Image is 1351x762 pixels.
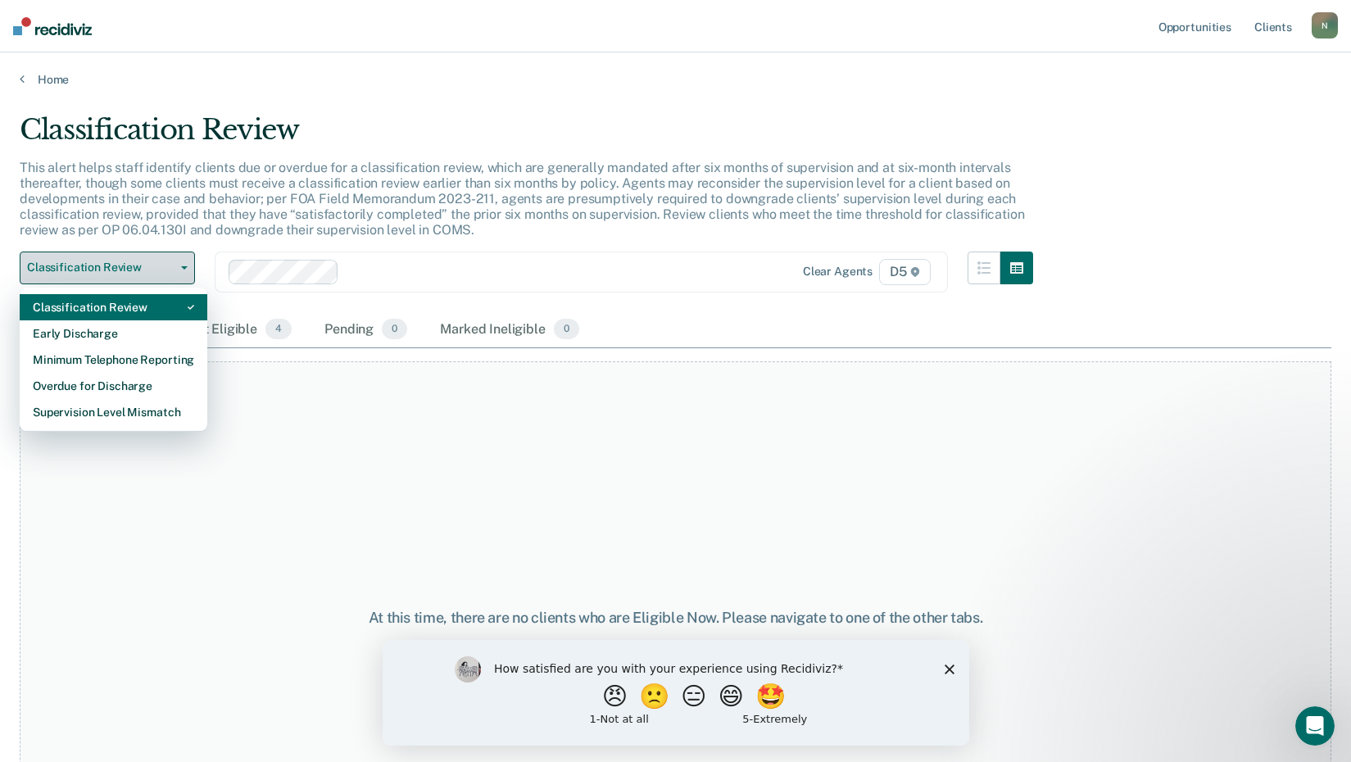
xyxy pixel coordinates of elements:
iframe: Intercom live chat [1295,706,1335,746]
span: D5 [879,259,931,285]
button: N [1312,12,1338,39]
span: 4 [265,319,292,340]
div: Classification Review [20,113,1033,160]
div: Clear agents [803,265,873,279]
div: Supervision Level Mismatch [33,399,194,425]
img: Recidiviz [13,17,92,35]
div: Overdue for Discharge [33,373,194,399]
a: Home [20,72,1331,87]
span: Classification Review [27,261,175,274]
div: Minimum Telephone Reporting [33,347,194,373]
div: Almost Eligible4 [162,312,295,348]
iframe: Survey by Kim from Recidiviz [383,640,969,746]
div: Pending0 [321,312,410,348]
span: 0 [382,319,407,340]
span: 0 [554,319,579,340]
div: Marked Ineligible0 [437,312,583,348]
div: Early Discharge [33,320,194,347]
div: Classification Review [33,294,194,320]
div: At this time, there are no clients who are Eligible Now. Please navigate to one of the other tabs. [348,609,1004,627]
p: This alert helps staff identify clients due or overdue for a classification review, which are gen... [20,160,1024,238]
button: Classification Review [20,252,195,284]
